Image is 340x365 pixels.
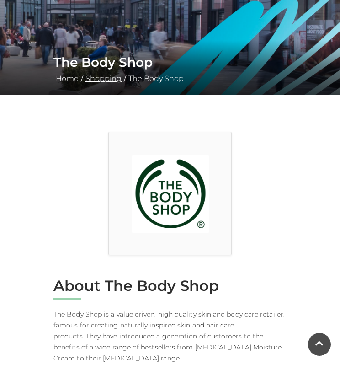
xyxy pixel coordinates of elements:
[53,277,287,295] h2: About The Body Shop
[126,74,186,83] a: The Body Shop
[53,309,287,364] p: The Body Shop is a value driven, high quality skin and body care retailer, famous for creating na...
[53,51,287,73] h1: The Body Shop
[47,51,293,84] div: / /
[83,74,124,83] a: Shopping
[53,74,81,83] a: Home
